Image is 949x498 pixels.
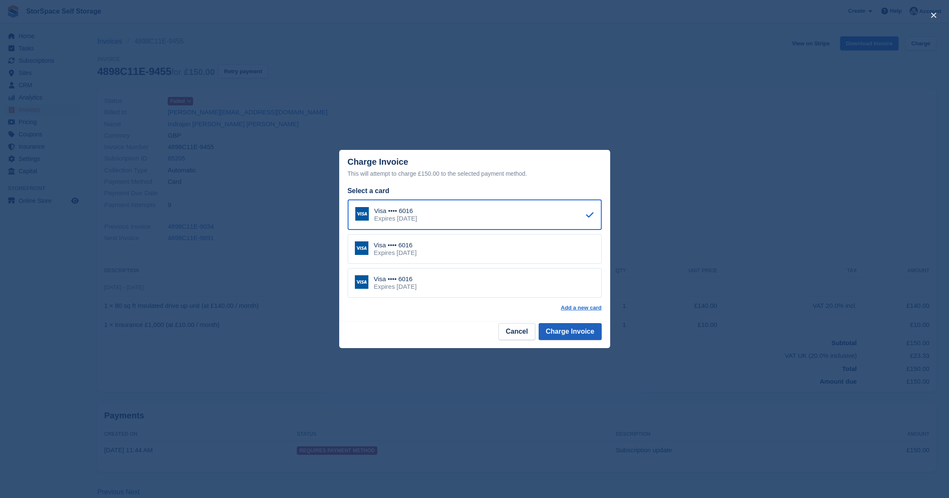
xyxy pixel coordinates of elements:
div: Expires [DATE] [374,283,417,290]
div: Visa •••• 6016 [374,275,417,283]
div: Visa •••• 6016 [374,207,417,215]
button: Charge Invoice [539,323,602,340]
a: Add a new card [561,304,601,311]
img: Visa Logo [355,207,369,221]
div: Charge Invoice [348,157,602,179]
img: Visa Logo [355,241,368,255]
img: Visa Logo [355,275,368,289]
div: Expires [DATE] [374,249,417,257]
div: Select a card [348,186,602,196]
div: Expires [DATE] [374,215,417,222]
div: This will attempt to charge £150.00 to the selected payment method. [348,169,602,179]
div: Visa •••• 6016 [374,241,417,249]
button: close [927,8,941,22]
button: Cancel [498,323,535,340]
